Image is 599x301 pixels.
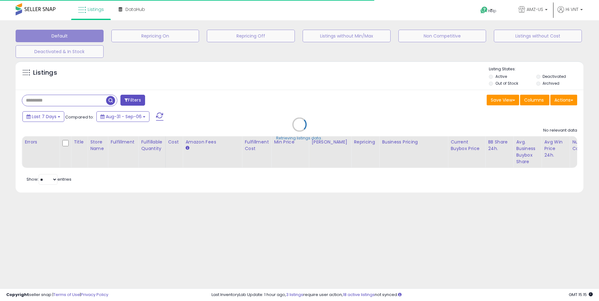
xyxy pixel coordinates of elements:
[527,6,543,13] span: AMZ-US
[207,30,295,42] button: Repricing Off
[494,30,582,42] button: Listings without Cost
[303,30,391,42] button: Listings without Min/Max
[566,6,578,13] span: Hi VNT
[88,6,104,13] span: Listings
[475,2,509,20] a: Help
[558,6,583,20] a: Hi VNT
[111,30,199,42] button: Repricing On
[125,6,145,13] span: DataHub
[488,8,496,13] span: Help
[398,30,486,42] button: Non Competitive
[276,135,323,141] div: Retrieving listings data..
[480,6,488,14] i: Get Help
[16,45,104,58] button: Deactivated & In Stock
[16,30,104,42] button: Default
